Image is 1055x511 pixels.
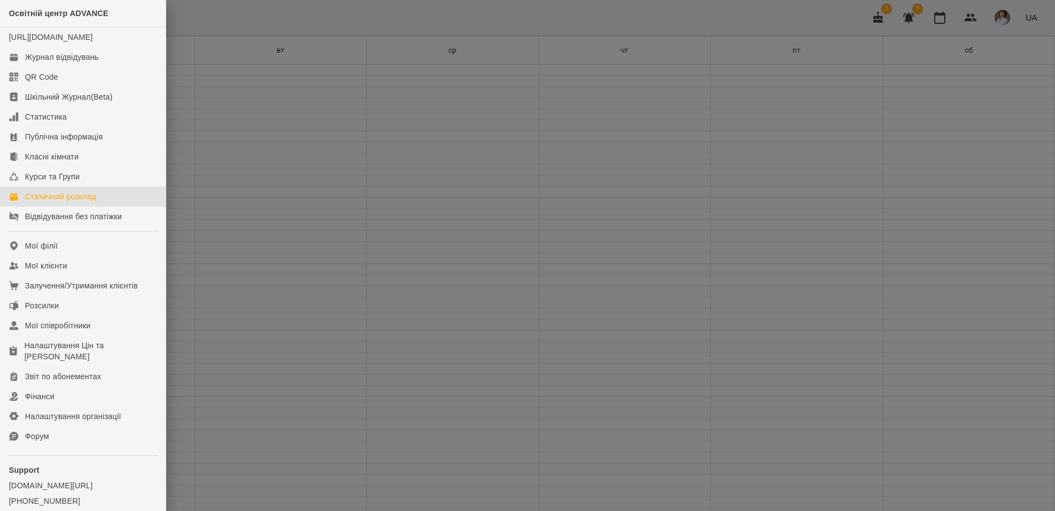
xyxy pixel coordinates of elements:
[25,411,121,422] div: Налаштування організації
[9,33,93,42] a: [URL][DOMAIN_NAME]
[25,91,112,102] div: Шкільний Журнал(Beta)
[25,260,67,271] div: Мої клієнти
[25,111,67,122] div: Статистика
[25,51,99,63] div: Журнал відвідувань
[9,9,109,18] span: Освітній центр ADVANCE
[24,340,157,362] div: Налаштування Цін та [PERSON_NAME]
[9,480,157,491] a: [DOMAIN_NAME][URL]
[25,300,59,311] div: Розсилки
[25,151,79,162] div: Класні кімнати
[25,371,101,382] div: Звіт по абонементах
[25,280,138,291] div: Залучення/Утримання клієнтів
[9,495,157,507] a: [PHONE_NUMBER]
[25,391,54,402] div: Фінанси
[25,320,91,331] div: Мої співробітники
[25,131,103,142] div: Публічна інформація
[9,464,157,476] p: Support
[25,171,80,182] div: Курси та Групи
[25,240,58,251] div: Мої філії
[25,191,96,202] div: Статичний розклад
[25,211,122,222] div: Відвідування без платіжки
[25,431,49,442] div: Форум
[25,71,58,82] div: QR Code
